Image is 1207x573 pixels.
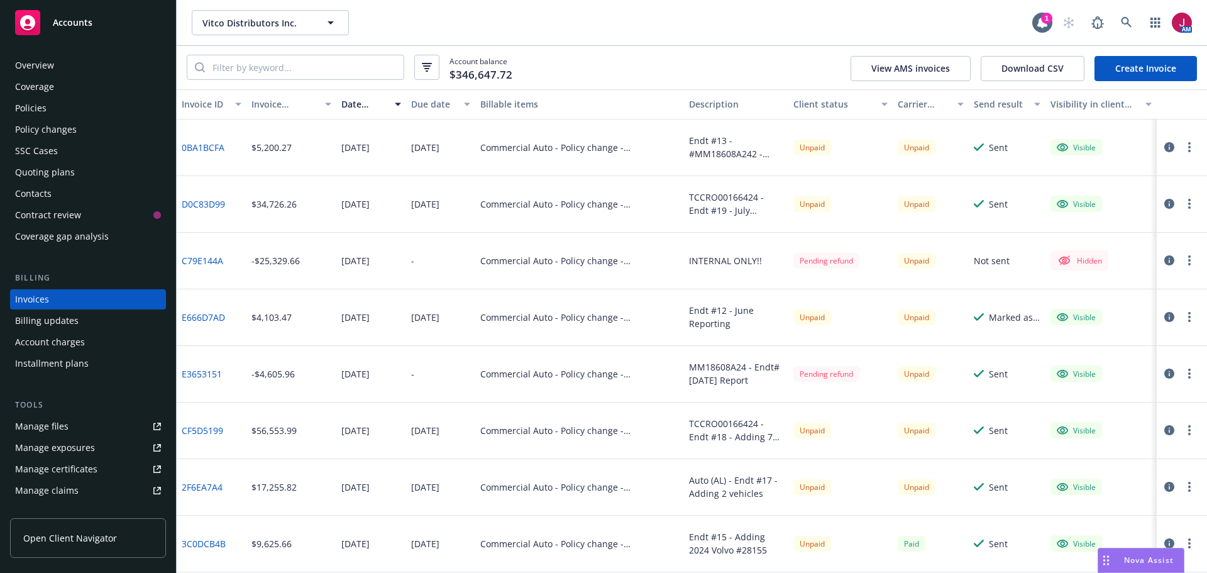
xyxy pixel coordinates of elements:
a: Contacts [10,184,166,204]
div: Marked as sent [989,311,1040,324]
a: Coverage [10,77,166,97]
div: SSC Cases [15,141,58,161]
div: Manage claims [15,481,79,501]
div: Tools [10,399,166,411]
div: Commercial Auto - Policy change - TCCRO00166424 [480,481,679,494]
span: $346,647.72 [449,67,512,83]
input: Filter by keyword... [205,55,404,79]
span: Vitco Distributors Inc. [202,16,311,30]
a: Manage exposures [10,438,166,458]
div: Carrier status [898,97,951,111]
div: $9,625.66 [251,537,292,550]
div: Client status [793,97,874,111]
div: Invoice amount [251,97,318,111]
a: Accounts [10,5,166,40]
div: [DATE] [411,481,439,494]
div: Billing [10,272,166,284]
button: Billable items [475,89,684,120]
button: Invoice ID [177,89,246,120]
a: 2F6EA7A4 [182,481,223,494]
div: Description [689,97,783,111]
div: [DATE] [411,424,439,437]
div: Coverage [15,77,54,97]
a: Report a Bug [1085,10,1110,35]
div: [DATE] [341,424,370,437]
div: [DATE] [341,254,370,267]
div: Sent [989,141,1008,154]
div: -$25,329.66 [251,254,300,267]
div: Date issued [341,97,387,111]
div: Manage files [15,416,69,437]
div: [DATE] [411,537,439,550]
div: Endt #13 - #MM18608A242 - [DATE] Reporting [689,134,783,160]
div: Unpaid [898,253,935,269]
div: Commercial Auto - Policy change - MM18608A24 [480,141,679,154]
div: Commercial Auto - Policy change - TCCRO00166424 [480,197,679,211]
div: TCCRO00166424 - Endt #18 - Adding 7 Freightliners eff [DATE] [689,417,783,443]
a: D0C83D99 [182,197,225,211]
div: Unpaid [793,479,831,495]
div: Unpaid [793,423,831,438]
div: [DATE] [341,197,370,211]
div: Unpaid [793,140,831,155]
div: [DATE] [341,141,370,154]
div: Visible [1057,481,1096,492]
a: Create Invoice [1094,56,1197,81]
img: photo [1172,13,1192,33]
button: Description [684,89,788,120]
div: [DATE] [411,311,439,324]
div: [DATE] [341,537,370,550]
button: Date issued [336,89,406,120]
a: E666D7AD [182,311,225,324]
svg: Search [195,62,205,72]
a: Manage claims [10,481,166,501]
div: - [411,367,414,381]
div: Visible [1057,198,1096,209]
button: Carrier status [893,89,969,120]
div: Paid [898,536,925,552]
div: Pending refund [793,366,859,382]
a: Installment plans [10,353,166,374]
a: SSC Cases [10,141,166,161]
div: Commercial Auto - Policy change - TCCRO00166424 [480,537,679,550]
div: Account charges [15,332,85,352]
div: Pending refund [793,253,859,269]
div: Endt #15 - Adding 2024 Volvo #28155 [689,530,783,557]
div: -$4,605.96 [251,367,295,381]
a: Account charges [10,332,166,352]
a: 0BA1BCFA [182,141,224,154]
a: Coverage gap analysis [10,226,166,247]
div: $4,103.47 [251,311,292,324]
div: Manage exposures [15,438,95,458]
a: Manage certificates [10,459,166,479]
div: Sent [989,481,1008,494]
div: Invoices [15,289,49,309]
div: Visibility in client dash [1050,97,1138,111]
a: Overview [10,55,166,75]
div: Unpaid [898,196,935,212]
div: Sent [989,367,1008,381]
div: Unpaid [898,140,935,155]
div: Send result [974,97,1027,111]
div: Visible [1057,311,1096,323]
div: $56,553.99 [251,424,297,437]
div: Unpaid [898,423,935,438]
div: Policy changes [15,120,77,140]
a: CF5D5199 [182,424,223,437]
div: Coverage gap analysis [15,226,109,247]
div: Visible [1057,425,1096,436]
a: Manage files [10,416,166,437]
div: Manage BORs [15,502,74,522]
a: C79E144A [182,254,223,267]
a: Search [1114,10,1139,35]
div: $5,200.27 [251,141,292,154]
button: Vitco Distributors Inc. [192,10,349,35]
div: Not sent [974,254,1010,267]
div: Commercial Auto - Policy change - MM18608A24 [480,311,679,324]
button: Due date [406,89,476,120]
a: Invoices [10,289,166,309]
span: Accounts [53,18,92,28]
div: [DATE] [341,311,370,324]
div: Sent [989,197,1008,211]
